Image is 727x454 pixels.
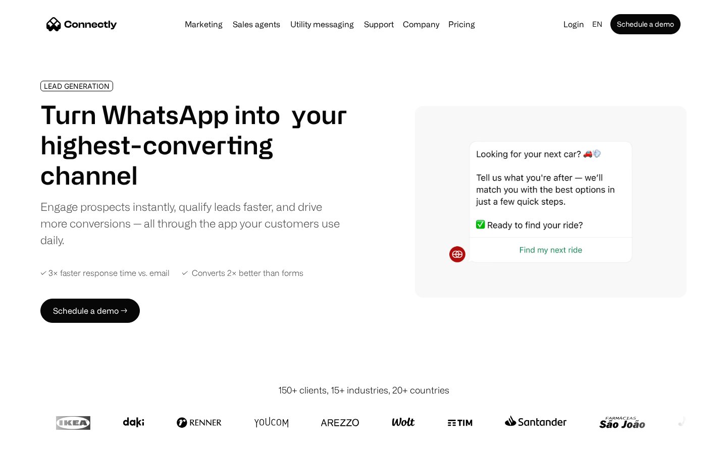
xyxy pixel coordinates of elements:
[181,20,227,28] a: Marketing
[46,17,117,32] a: home
[400,17,442,31] div: Company
[559,17,588,31] a: Login
[278,383,449,397] div: 150+ clients, 15+ industries, 20+ countries
[229,20,284,28] a: Sales agents
[40,299,140,323] a: Schedule a demo →
[40,99,347,190] h1: Turn WhatsApp into your highest-converting channel
[10,435,61,450] aside: Language selected: English
[286,20,358,28] a: Utility messaging
[20,436,61,450] ul: Language list
[360,20,398,28] a: Support
[403,17,439,31] div: Company
[40,198,347,248] div: Engage prospects instantly, qualify leads faster, and drive more conversions — all through the ap...
[44,82,110,90] div: LEAD GENERATION
[588,17,608,31] div: en
[610,14,681,34] a: Schedule a demo
[444,20,479,28] a: Pricing
[592,17,602,31] div: en
[40,268,170,278] div: ✓ 3× faster response time vs. email
[182,268,303,278] div: ✓ Converts 2× better than forms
